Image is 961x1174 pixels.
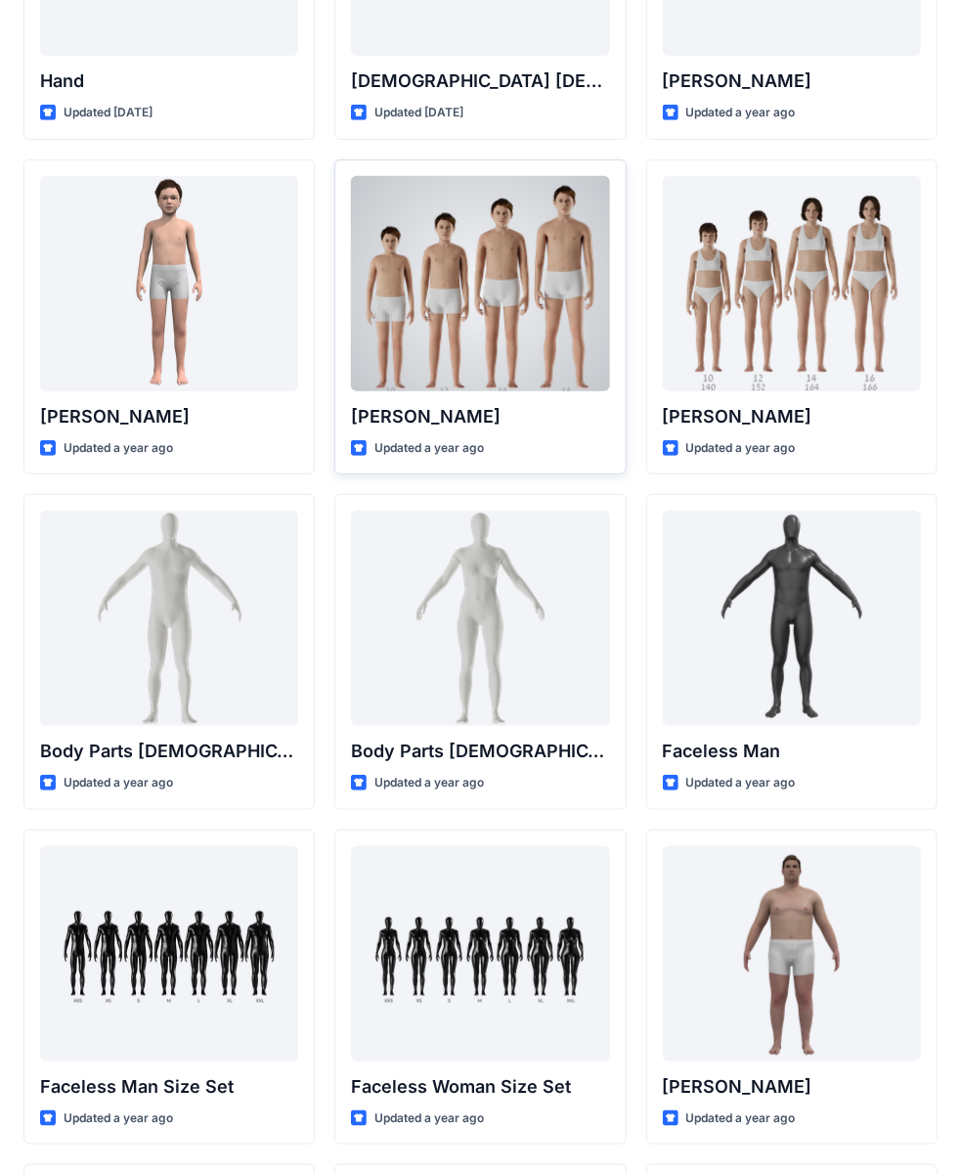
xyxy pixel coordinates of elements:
[663,403,921,430] p: [PERSON_NAME]
[351,1073,609,1101] p: Faceless Woman Size Set
[40,403,298,430] p: [PERSON_NAME]
[663,68,921,95] p: [PERSON_NAME]
[64,438,173,459] p: Updated a year ago
[663,1073,921,1101] p: [PERSON_NAME]
[40,176,298,391] a: Emil
[64,1108,173,1129] p: Updated a year ago
[351,403,609,430] p: [PERSON_NAME]
[663,738,921,765] p: Faceless Man
[686,103,796,123] p: Updated a year ago
[40,511,298,726] a: Body Parts Male
[64,773,173,793] p: Updated a year ago
[686,773,796,793] p: Updated a year ago
[374,438,484,459] p: Updated a year ago
[64,103,153,123] p: Updated [DATE]
[663,846,921,1061] a: Joseph
[663,176,921,391] a: Brenda
[351,738,609,765] p: Body Parts [DEMOGRAPHIC_DATA]
[351,846,609,1061] a: Faceless Woman Size Set
[351,176,609,391] a: Brandon
[40,738,298,765] p: Body Parts [DEMOGRAPHIC_DATA]
[351,68,609,95] p: [DEMOGRAPHIC_DATA] [DEMOGRAPHIC_DATA]
[40,68,298,95] p: Hand
[351,511,609,726] a: Body Parts Female
[374,1108,484,1129] p: Updated a year ago
[686,1108,796,1129] p: Updated a year ago
[374,773,484,793] p: Updated a year ago
[40,846,298,1061] a: Faceless Man Size Set
[686,438,796,459] p: Updated a year ago
[40,1073,298,1101] p: Faceless Man Size Set
[374,103,463,123] p: Updated [DATE]
[663,511,921,726] a: Faceless Man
